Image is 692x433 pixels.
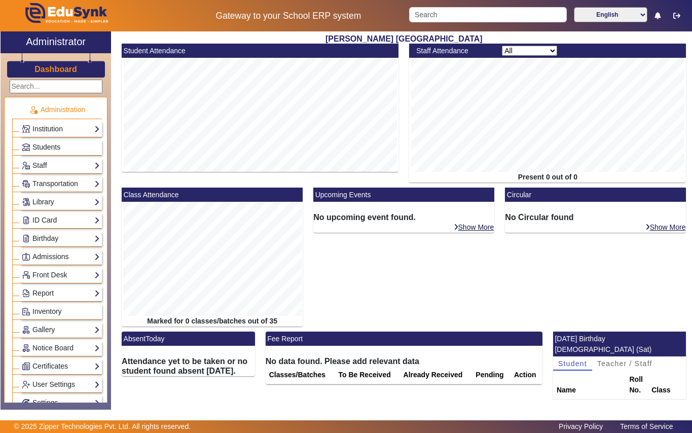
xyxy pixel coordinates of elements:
h6: No data found. Please add relevant data [266,356,542,366]
th: Classes/Batches [266,366,335,384]
th: To Be Received [335,366,400,384]
mat-card-header: Class Attendance [122,188,303,202]
th: Name [553,371,626,400]
input: Search... [10,80,102,93]
div: Staff Attendance [411,46,497,56]
h2: [PERSON_NAME] [GEOGRAPHIC_DATA] [117,34,691,44]
th: Class [648,371,686,400]
input: Search [409,7,567,22]
span: Teacher / Staff [597,360,652,367]
p: © 2025 Zipper Technologies Pvt. Ltd. All rights reserved. [14,421,191,432]
a: Inventory [22,306,100,317]
a: Terms of Service [615,420,678,433]
th: Action [511,366,542,384]
a: Show More [453,223,495,232]
a: Dashboard [34,64,78,75]
img: Administration.png [29,105,38,115]
td: [PERSON_NAME] [553,400,626,428]
td: 33 [626,400,648,428]
h5: Gateway to your School ERP system [178,11,398,21]
mat-card-header: Upcoming Events [313,188,494,202]
td: Jr KG Courage [648,400,686,428]
span: Inventory [32,307,62,315]
th: Pending [472,366,511,384]
a: Students [22,141,100,153]
span: Student [558,360,587,367]
mat-card-header: Student Attendance [122,44,398,58]
h2: Administrator [26,35,86,48]
th: Already Received [400,366,472,384]
a: Privacy Policy [554,420,608,433]
a: Administrator [1,31,111,53]
mat-card-header: AbsentToday [122,332,255,346]
mat-card-header: Fee Report [266,332,542,346]
h6: No Circular found [505,212,686,222]
a: Show More [645,223,686,232]
div: Marked for 0 classes/batches out of 35 [122,316,303,327]
h6: No upcoming event found. [313,212,494,222]
th: Roll No. [626,371,648,400]
img: Students.png [22,143,30,151]
div: Present 0 out of 0 [409,172,686,183]
span: Students [32,143,60,151]
mat-card-header: [DATE] Birthday [DEMOGRAPHIC_DATA] (Sat) [553,332,686,356]
mat-card-header: Circular [505,188,686,202]
p: Administration [12,104,102,115]
img: Inventory.png [22,308,30,315]
h3: Dashboard [34,64,77,74]
h6: Attendance yet to be taken or no student found absent [DATE]. [122,356,255,376]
